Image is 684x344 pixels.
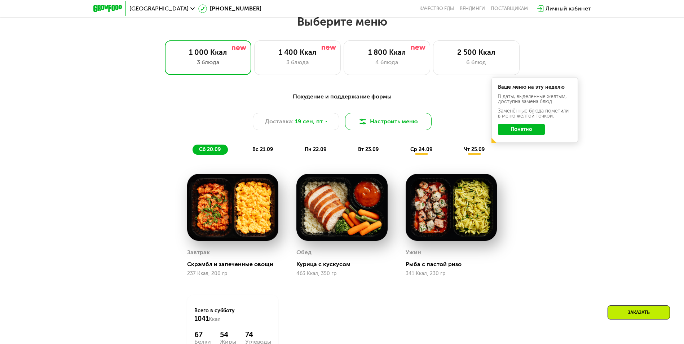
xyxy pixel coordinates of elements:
div: Ваше меню на эту неделю [498,85,572,90]
div: Личный кабинет [546,4,591,13]
h2: Выберите меню [23,14,661,29]
div: 237 Ккал, 200 гр [187,271,278,277]
span: вс 21.09 [252,146,273,153]
span: Ккал [209,316,221,322]
div: 3 блюда [172,58,244,67]
span: вт 23.09 [358,146,379,153]
div: 6 блюд [441,58,512,67]
div: Курица с кускусом [296,261,393,268]
div: Рыба с пастой ризо [406,261,503,268]
div: поставщикам [491,6,528,12]
span: 19 сен, пт [295,117,323,126]
div: 4 блюда [351,58,423,67]
div: 1 400 Ккал [262,48,333,57]
div: 54 [220,330,236,339]
div: 2 500 Ккал [441,48,512,57]
a: Качество еды [419,6,454,12]
span: пн 22.09 [305,146,326,153]
div: 1 000 Ккал [172,48,244,57]
div: Завтрак [187,247,210,258]
button: Понятно [498,124,545,135]
button: Настроить меню [345,113,432,130]
div: 463 Ккал, 350 гр [296,271,388,277]
div: Похудение и поддержание формы [129,92,556,101]
div: 3 блюда [262,58,333,67]
div: Всего в субботу [194,307,271,323]
span: 1041 [194,315,209,323]
span: Доставка: [265,117,294,126]
div: Заменённые блюда пометили в меню жёлтой точкой. [498,109,572,119]
div: 1 800 Ккал [351,48,423,57]
span: сб 20.09 [199,146,221,153]
a: [PHONE_NUMBER] [198,4,261,13]
div: В даты, выделенные желтым, доступна замена блюд. [498,94,572,104]
div: Скрэмбл и запеченные овощи [187,261,284,268]
div: Ужин [406,247,421,258]
span: [GEOGRAPHIC_DATA] [129,6,189,12]
span: чт 25.09 [464,146,485,153]
div: Заказать [608,305,670,319]
span: ср 24.09 [410,146,432,153]
div: 341 Ккал, 230 гр [406,271,497,277]
div: 74 [245,330,271,339]
div: 67 [194,330,211,339]
a: Вендинги [460,6,485,12]
div: Обед [296,247,312,258]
